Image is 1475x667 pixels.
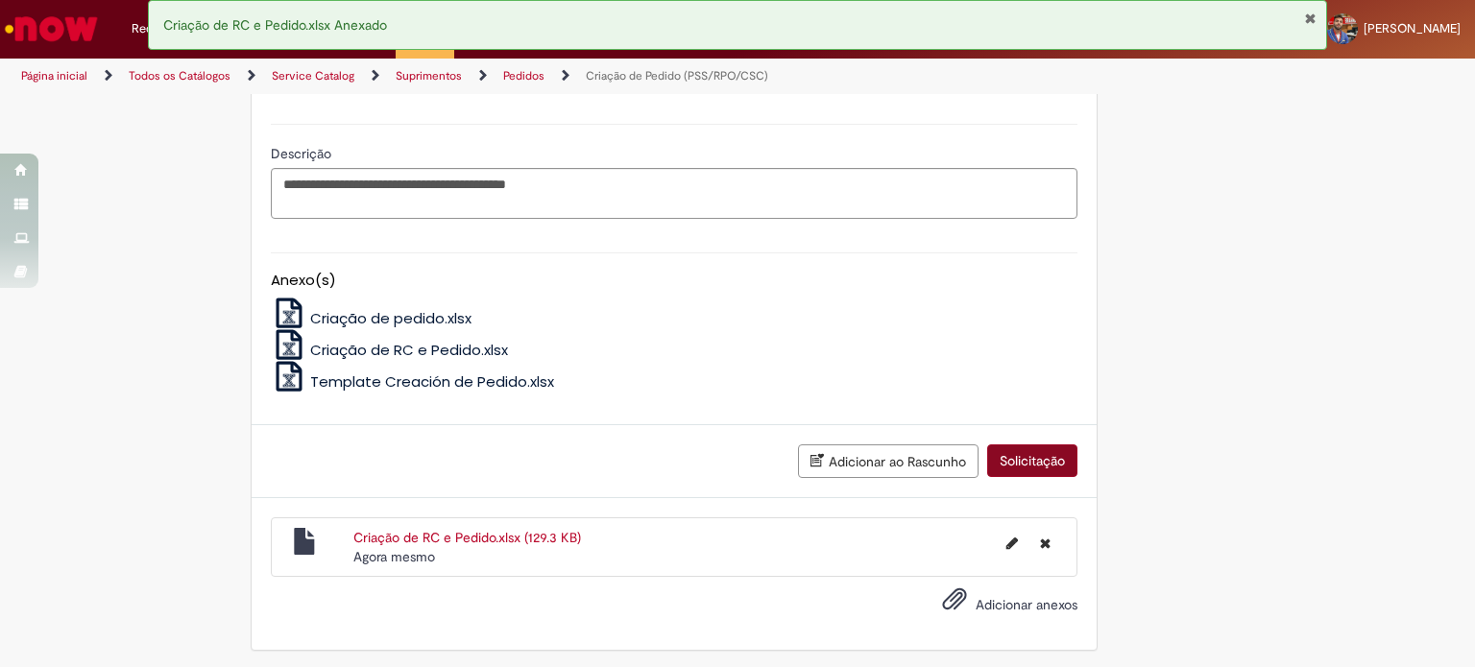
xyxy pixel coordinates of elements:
[1028,528,1062,559] button: Excluir Criação de RC e Pedido.xlsx
[503,68,544,83] a: Pedidos
[1364,20,1461,36] span: [PERSON_NAME]
[1304,11,1317,26] button: Fechar Notificação
[353,548,435,565] span: Agora mesmo
[353,548,435,565] time: 29/08/2025 11:02:31
[995,528,1029,559] button: Editar nome de arquivo Criação de RC e Pedido.xlsx
[353,529,581,546] a: Criação de RC e Pedido.xlsx (129.3 KB)
[21,68,87,83] a: Página inicial
[271,145,335,162] span: Descrição
[2,10,101,48] img: ServiceNow
[310,371,554,392] span: Template Creación de Pedido.xlsx
[129,68,230,83] a: Todos os Catálogos
[271,308,472,328] a: Criação de pedido.xlsx
[310,340,508,360] span: Criação de RC e Pedido.xlsx
[271,340,509,360] a: Criação de RC e Pedido.xlsx
[271,371,555,392] a: Template Creación de Pedido.xlsx
[271,273,1077,289] h5: Anexo(s)
[132,19,199,38] span: Requisições
[586,68,768,83] a: Criação de Pedido (PSS/RPO/CSC)
[798,444,979,478] button: Adicionar ao Rascunho
[163,16,387,34] span: Criação de RC e Pedido.xlsx Anexado
[987,444,1077,477] button: Solicitação
[14,59,969,94] ul: Trilhas de página
[396,68,462,83] a: Suprimentos
[976,596,1077,613] span: Adicionar anexos
[310,308,472,328] span: Criação de pedido.xlsx
[937,582,972,626] button: Adicionar anexos
[272,68,354,83] a: Service Catalog
[271,168,1077,220] textarea: Descrição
